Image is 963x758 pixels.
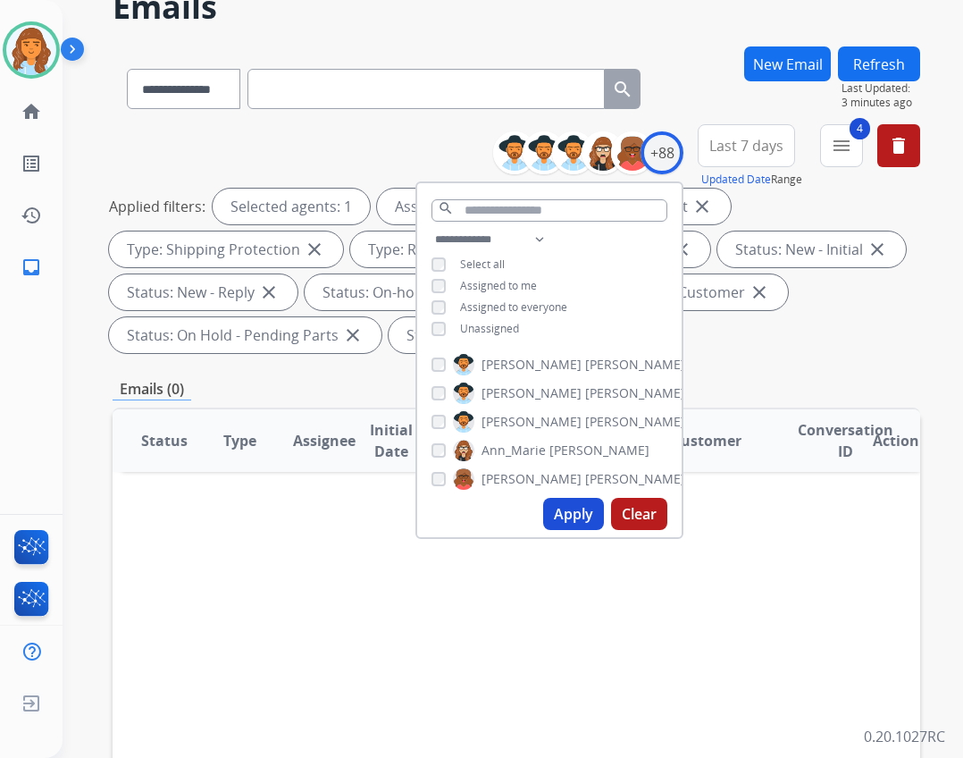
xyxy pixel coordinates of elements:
div: Status: New - Initial [717,232,906,267]
p: 0.20.1027RC [864,726,945,747]
div: +88 [641,131,683,174]
mat-icon: close [342,324,364,346]
div: Status: On Hold - Servicers [389,317,628,353]
span: [PERSON_NAME] [481,356,582,374]
mat-icon: search [612,79,633,100]
span: Assignee [293,430,356,451]
button: Apply [543,498,604,530]
span: [PERSON_NAME] [481,413,582,431]
div: Status: On-hold – Internal [305,274,537,310]
span: [PERSON_NAME] [481,384,582,402]
span: Last 7 days [709,142,783,149]
span: Ann_Marie [481,442,546,459]
p: Applied filters: [109,196,205,217]
mat-icon: close [749,282,770,303]
button: Last 7 days [698,124,795,167]
span: Range [701,172,802,187]
span: Select all [460,257,505,272]
button: Refresh [838,46,920,81]
div: Status: On Hold - Pending Parts [109,317,381,353]
mat-icon: close [867,239,888,260]
mat-icon: inbox [21,257,42,278]
span: Customer [672,430,741,451]
div: Status: New - Reply [109,274,297,310]
button: Updated Date [701,173,771,187]
span: Last Updated: [842,81,920,96]
span: [PERSON_NAME] [585,470,685,488]
img: avatar [6,25,56,75]
span: [PERSON_NAME] [585,384,685,402]
span: 4 [850,118,870,139]
span: Status [141,430,188,451]
mat-icon: list_alt [21,153,42,174]
mat-icon: close [258,282,280,303]
span: Unassigned [460,321,519,336]
button: Clear [611,498,667,530]
mat-icon: close [691,196,713,217]
button: New Email [744,46,831,81]
mat-icon: close [304,239,325,260]
mat-icon: menu [831,135,852,156]
span: Initial Date [368,419,415,462]
span: Type [223,430,256,451]
span: [PERSON_NAME] [549,442,649,459]
span: Assigned to me [460,278,537,293]
mat-icon: search [438,200,454,216]
th: Action [844,409,920,472]
mat-icon: history [21,205,42,226]
span: [PERSON_NAME] [585,356,685,374]
span: 3 minutes ago [842,96,920,110]
span: Conversation ID [798,419,893,462]
span: [PERSON_NAME] [585,413,685,431]
mat-icon: home [21,101,42,122]
span: [PERSON_NAME] [481,470,582,488]
div: Selected agents: 1 [213,189,370,224]
p: Emails (0) [113,378,191,400]
div: Assigned to me [377,189,516,224]
mat-icon: delete [888,135,909,156]
div: Type: Reguard CS [350,232,528,267]
button: 4 [820,124,863,167]
div: Type: Shipping Protection [109,232,343,267]
span: Assigned to everyone [460,299,567,315]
